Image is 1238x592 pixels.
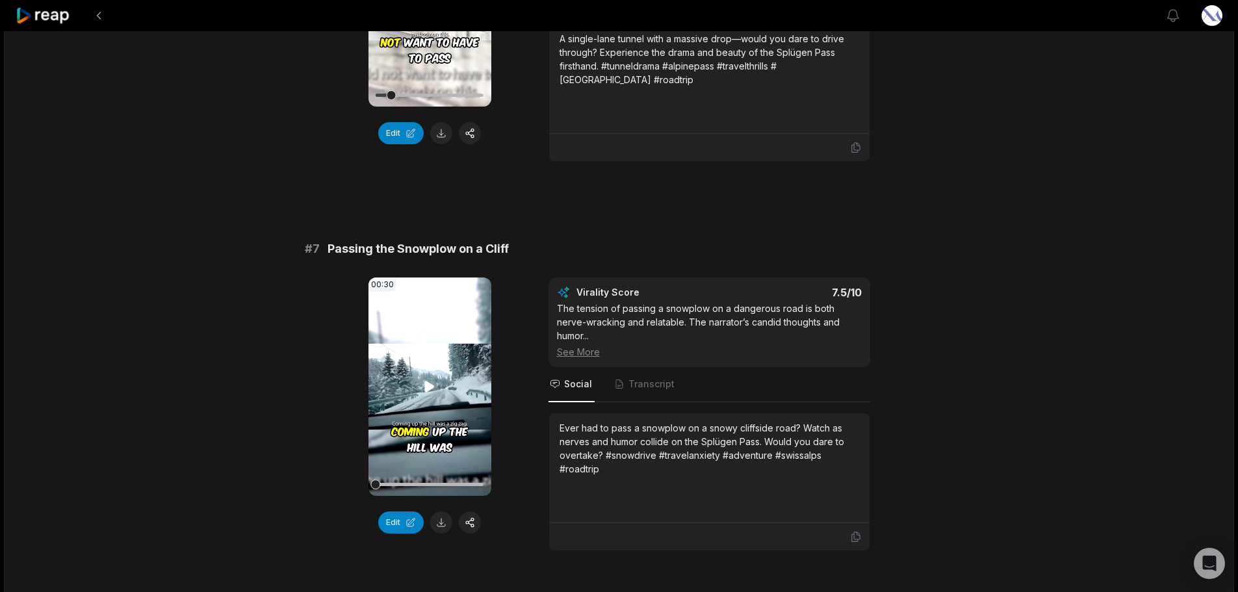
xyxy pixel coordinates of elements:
[548,367,870,402] nav: Tabs
[560,421,859,476] div: Ever had to pass a snowplow on a snowy cliffside road? Watch as nerves and humor collide on the S...
[378,511,424,534] button: Edit
[722,286,862,299] div: 7.5 /10
[564,378,592,391] span: Social
[557,345,862,359] div: See More
[1194,548,1225,579] div: Open Intercom Messenger
[628,378,675,391] span: Transcript
[305,240,320,258] span: # 7
[368,277,491,496] video: Your browser does not support mp4 format.
[576,286,716,299] div: Virality Score
[328,240,509,258] span: Passing the Snowplow on a Cliff
[557,302,862,359] div: The tension of passing a snowplow on a dangerous road is both nerve-wracking and relatable. The n...
[378,122,424,144] button: Edit
[560,32,859,86] div: A single-lane tunnel with a massive drop—would you dare to drive through? Experience the drama an...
